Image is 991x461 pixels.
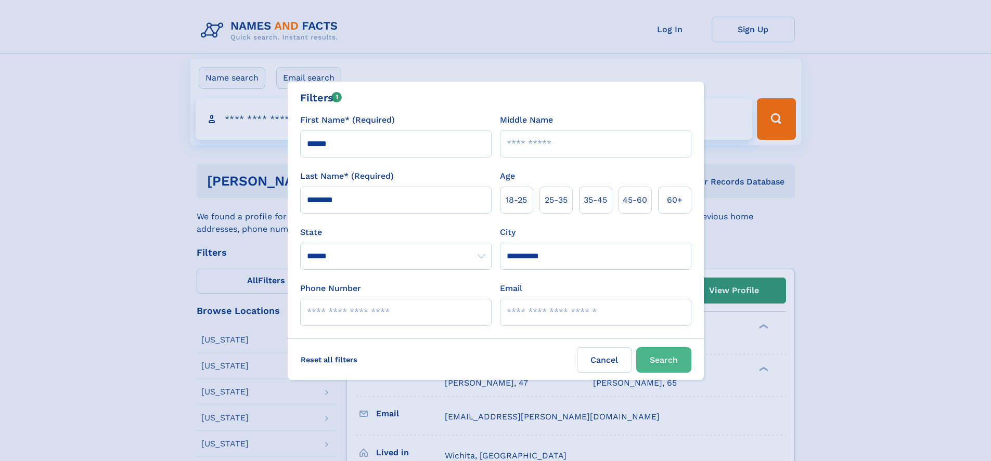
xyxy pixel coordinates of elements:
[500,226,516,239] label: City
[294,347,364,372] label: Reset all filters
[577,347,632,373] label: Cancel
[623,194,647,206] span: 45‑60
[545,194,568,206] span: 25‑35
[300,226,492,239] label: State
[636,347,691,373] button: Search
[500,282,522,295] label: Email
[300,170,394,182] label: Last Name* (Required)
[667,194,683,206] span: 60+
[300,114,395,126] label: First Name* (Required)
[500,170,515,182] label: Age
[300,282,361,295] label: Phone Number
[506,194,527,206] span: 18‑25
[300,90,342,106] div: Filters
[500,114,553,126] label: Middle Name
[584,194,607,206] span: 35‑45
